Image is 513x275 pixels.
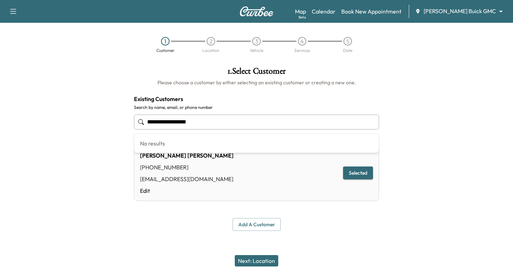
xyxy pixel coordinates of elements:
div: 1 [161,37,170,46]
h6: Please choose a customer by either selecting an existing customer or creating a new one. [134,79,379,86]
button: Selected [343,166,373,180]
div: Customer [156,48,175,53]
div: [EMAIL_ADDRESS][DOMAIN_NAME] [140,175,234,183]
div: Date [343,48,352,53]
h4: Existing Customers [134,95,379,103]
img: Curbee Logo [239,6,274,16]
div: No results [134,134,379,153]
h1: 1 . Select Customer [134,67,379,79]
span: [PERSON_NAME] Buick GMC [424,7,496,15]
a: Book New Appointment [341,7,401,16]
div: [PERSON_NAME] [PERSON_NAME] [140,151,234,160]
label: Search by name, email, or phone number [134,105,379,110]
div: [PHONE_NUMBER] [140,163,234,171]
button: Next: Location [235,255,278,266]
div: Location [202,48,219,53]
a: Edit [140,186,234,195]
div: 3 [252,37,261,46]
button: Add a customer [233,218,281,231]
div: Vehicle [250,48,263,53]
div: 5 [343,37,352,46]
div: 4 [298,37,306,46]
a: MapBeta [295,7,306,16]
div: Beta [299,15,306,20]
div: Services [294,48,310,53]
a: Calendar [312,7,336,16]
div: 2 [207,37,215,46]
